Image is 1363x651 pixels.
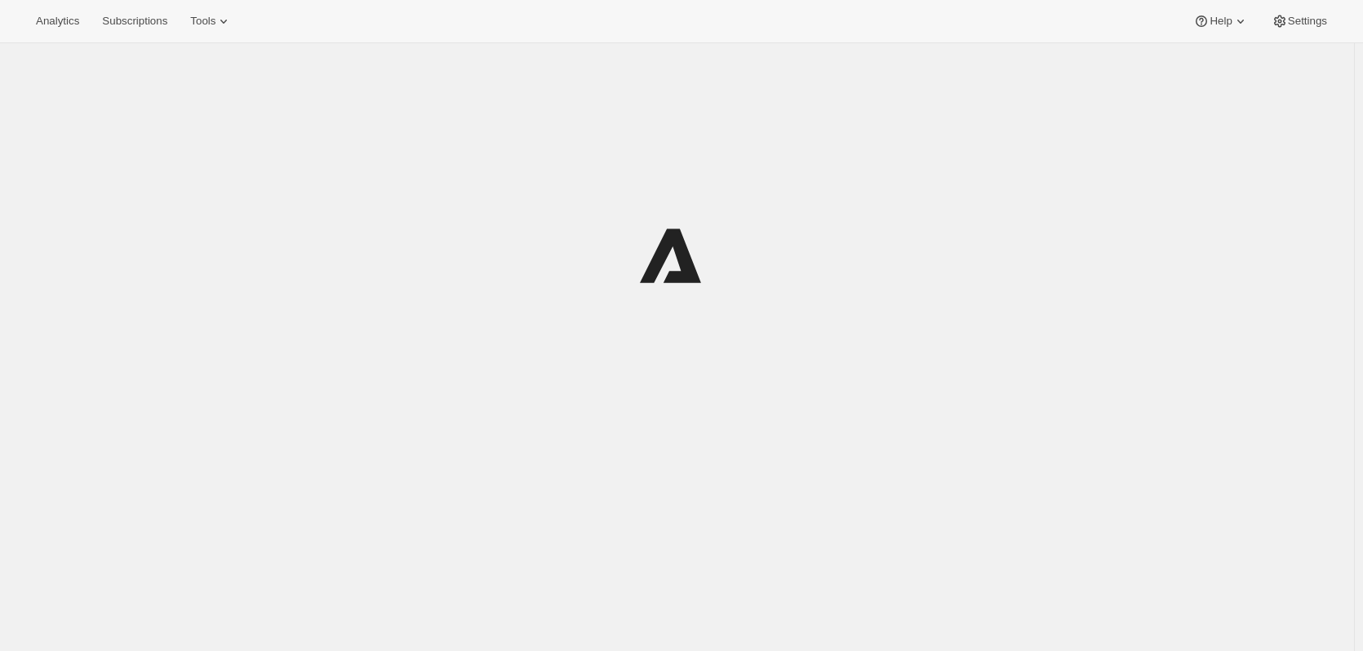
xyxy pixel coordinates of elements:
[1210,15,1232,28] span: Help
[26,10,89,33] button: Analytics
[190,15,215,28] span: Tools
[1183,10,1258,33] button: Help
[102,15,167,28] span: Subscriptions
[180,10,242,33] button: Tools
[1288,15,1327,28] span: Settings
[36,15,79,28] span: Analytics
[92,10,177,33] button: Subscriptions
[1262,10,1337,33] button: Settings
